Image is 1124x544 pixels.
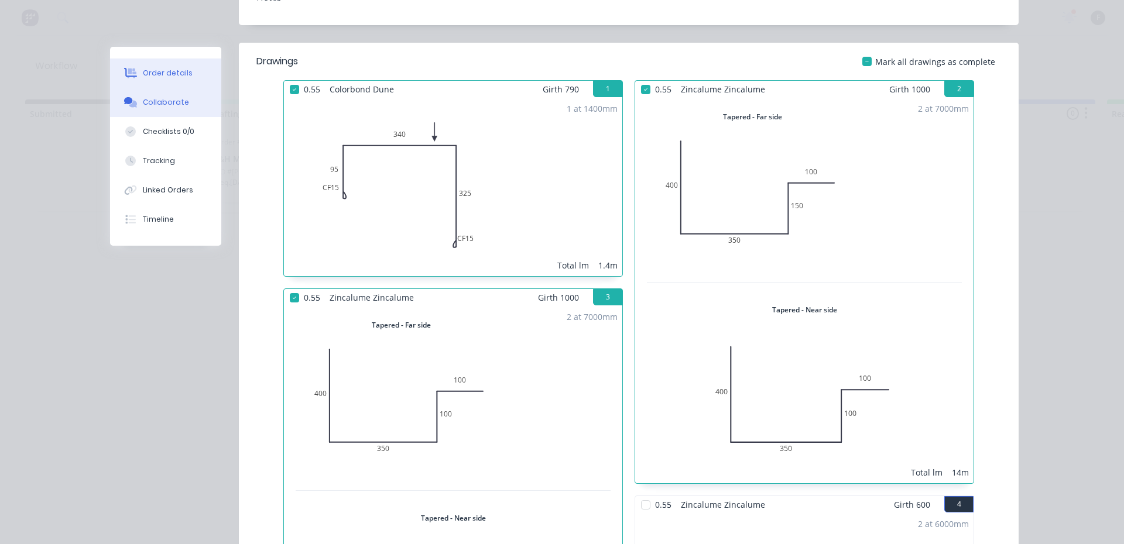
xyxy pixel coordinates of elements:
div: 2 at 6000mm [918,518,969,530]
div: Timeline [143,214,174,225]
span: 0.55 [650,496,676,513]
button: Linked Orders [110,175,221,205]
span: 0.55 [299,81,325,98]
div: Drawings [256,54,298,68]
button: 3 [593,289,622,305]
span: Zincalume Zincalume [325,289,419,306]
div: 0CF1595340CF153251 at 1400mmTotal lm1.4m [284,98,622,276]
button: Checklists 0/0 [110,117,221,146]
div: Collaborate [143,97,189,108]
button: 2 [944,81,974,97]
span: Colorbond Dune [325,81,399,98]
div: Total lm [911,466,943,478]
span: Mark all drawings as complete [875,56,995,68]
span: 0.55 [650,81,676,98]
div: 1.4m [598,259,618,271]
button: Collaborate [110,88,221,117]
span: Girth 1000 [538,289,579,306]
button: 4 [944,496,974,512]
span: Zincalume Zincalume [676,81,770,98]
span: 0.55 [299,289,325,306]
div: Tapered - Far side0400350150100Tapered - Near side04003501001002 at 7000mmTotal lm14m [635,98,974,483]
button: 1 [593,81,622,97]
div: Total lm [557,259,589,271]
div: Checklists 0/0 [143,126,194,137]
span: Girth 600 [894,496,930,513]
span: Girth 790 [543,81,579,98]
div: Linked Orders [143,185,193,195]
div: 2 at 7000mm [567,311,618,323]
button: Timeline [110,205,221,234]
span: Zincalume Zincalume [676,496,770,513]
div: Tracking [143,156,175,166]
button: Order details [110,58,221,88]
div: 1 at 1400mm [567,102,618,115]
div: Order details [143,68,193,78]
div: 14m [952,466,969,478]
span: Girth 1000 [889,81,930,98]
div: 2 at 7000mm [918,102,969,115]
button: Tracking [110,146,221,175]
